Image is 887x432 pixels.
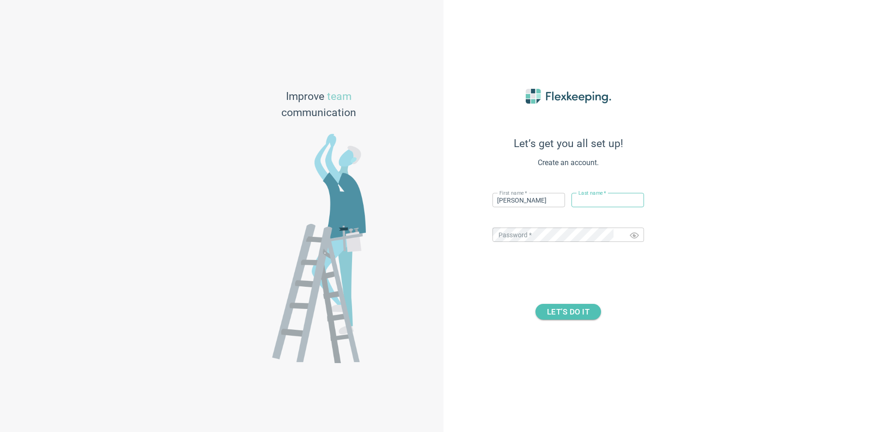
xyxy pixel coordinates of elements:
[467,157,670,168] span: Create an account.
[467,137,670,150] span: Let’s get you all set up!
[624,225,644,246] button: Toggle password visibility
[327,90,352,103] span: team
[547,304,589,320] span: LET’S DO IT
[535,304,601,320] button: LET’S DO IT
[281,89,356,121] span: Improve communication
